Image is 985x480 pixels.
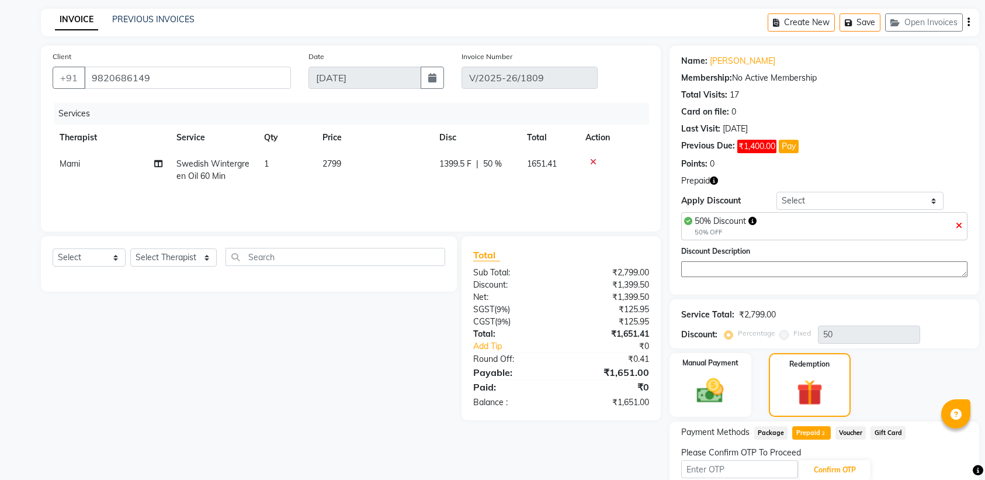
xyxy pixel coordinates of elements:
[462,51,512,62] label: Invoice Number
[799,460,870,480] button: Confirm OTP
[789,377,831,409] img: _gift.svg
[112,14,195,25] a: PREVIOUS INVOICES
[682,358,738,368] label: Manual Payment
[710,55,775,67] a: [PERSON_NAME]
[681,158,707,170] div: Points:
[681,89,727,101] div: Total Visits:
[723,123,748,135] div: [DATE]
[561,380,657,394] div: ₹0
[264,158,269,169] span: 1
[737,140,776,153] span: ₹1,400.00
[561,396,657,409] div: ₹1,651.00
[226,248,445,266] input: Search
[768,13,835,32] button: Create New
[169,125,257,151] th: Service
[792,426,830,440] span: Prepaid
[681,106,729,118] div: Card on file:
[681,195,776,207] div: Apply Discount
[464,279,561,291] div: Discount:
[820,430,827,437] span: 2
[681,72,732,84] div: Membership:
[527,158,557,169] span: 1651.41
[561,353,657,365] div: ₹0.41
[681,460,798,478] input: Enter OTP
[476,158,478,170] span: |
[789,359,830,370] label: Redemption
[483,158,502,170] span: 50 %
[315,125,432,151] th: Price
[739,309,776,321] div: ₹2,799.00
[308,51,324,62] label: Date
[681,140,735,153] div: Previous Due:
[793,328,811,339] label: Fixed
[520,125,578,151] th: Total
[464,303,561,316] div: ( )
[60,158,80,169] span: Mami
[439,158,471,170] span: 1399.5 F
[681,175,710,187] span: Prepaid
[695,227,757,237] div: 50% OFF
[464,380,561,394] div: Paid:
[738,328,775,339] label: Percentage
[53,51,71,62] label: Client
[53,125,169,151] th: Therapist
[561,267,657,279] div: ₹2,799.00
[561,328,657,340] div: ₹1,651.41
[577,340,658,353] div: ₹0
[681,72,967,84] div: No Active Membership
[561,365,657,379] div: ₹1,651.00
[936,433,973,468] iframe: chat widget
[835,426,866,440] span: Voucher
[681,426,750,438] span: Payment Methods
[561,279,657,291] div: ₹1,399.50
[473,304,494,315] span: SGST
[578,125,649,151] th: Action
[55,9,98,30] a: INVOICE
[464,267,561,279] div: Sub Total:
[681,246,750,257] label: Discount Description
[695,216,746,226] span: 50% Discount
[473,316,495,327] span: CGST
[464,353,561,365] div: Round Off:
[681,447,967,459] div: Please Confirm OTP To Proceed
[464,291,561,303] div: Net:
[681,309,734,321] div: Service Total:
[688,375,732,406] img: _cash.svg
[497,317,508,326] span: 9%
[54,103,658,125] div: Services
[561,303,657,316] div: ₹125.95
[176,158,249,181] span: Swedish Wintergreen Oil 60 Min
[870,426,906,440] span: Gift Card
[497,305,508,314] span: 9%
[432,125,520,151] th: Disc
[730,89,739,101] div: 17
[464,396,561,409] div: Balance :
[257,125,315,151] th: Qty
[885,13,963,32] button: Open Invoices
[473,249,500,261] span: Total
[561,316,657,328] div: ₹125.95
[464,365,561,379] div: Payable:
[84,67,291,89] input: Search by Name/Mobile/Email/Code
[322,158,341,169] span: 2799
[710,158,715,170] div: 0
[840,13,880,32] button: Save
[681,329,717,341] div: Discount:
[53,67,85,89] button: +91
[464,340,577,353] a: Add Tip
[754,426,788,440] span: Package
[464,328,561,340] div: Total:
[561,291,657,303] div: ₹1,399.50
[779,140,799,153] button: Pay
[464,316,561,328] div: ( )
[681,123,720,135] div: Last Visit:
[681,55,707,67] div: Name:
[731,106,736,118] div: 0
